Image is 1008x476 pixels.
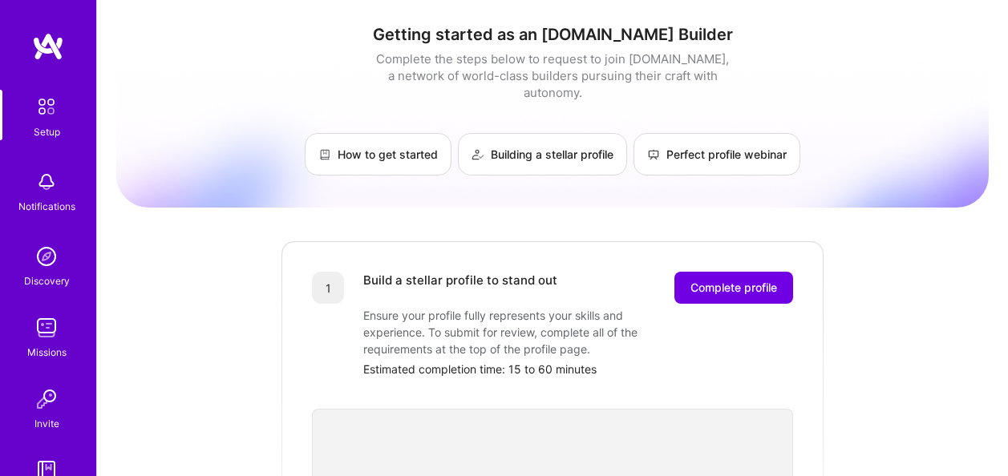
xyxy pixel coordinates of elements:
[312,272,344,304] div: 1
[116,25,989,44] h1: Getting started as an [DOMAIN_NAME] Builder
[363,361,793,377] div: Estimated completion time: 15 to 60 minutes
[647,148,660,161] img: Perfect profile webinar
[27,344,67,361] div: Missions
[34,123,60,140] div: Setup
[32,32,64,61] img: logo
[318,148,331,161] img: How to get started
[690,280,777,296] span: Complete profile
[363,272,557,304] div: Build a stellar profile to stand out
[30,383,63,415] img: Invite
[30,312,63,344] img: teamwork
[30,90,63,123] img: setup
[372,50,733,101] div: Complete the steps below to request to join [DOMAIN_NAME], a network of world-class builders purs...
[30,166,63,198] img: bell
[18,198,75,215] div: Notifications
[34,415,59,432] div: Invite
[458,133,627,175] a: Building a stellar profile
[674,272,793,304] button: Complete profile
[634,133,800,175] a: Perfect profile webinar
[30,240,63,272] img: discovery
[305,133,451,175] a: How to get started
[24,272,70,289] div: Discovery
[472,148,484,161] img: Building a stellar profile
[363,307,684,357] div: Ensure your profile fully represents your skills and experience. To submit for review, complete a...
